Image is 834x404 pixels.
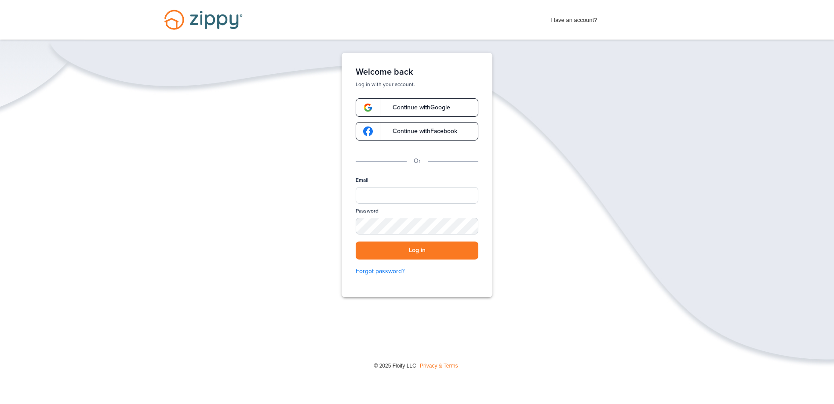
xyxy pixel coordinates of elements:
[356,207,379,215] label: Password
[414,156,421,166] p: Or
[356,187,478,204] input: Email
[356,122,478,141] a: google-logoContinue withFacebook
[356,267,478,276] a: Forgot password?
[384,105,450,111] span: Continue with Google
[356,98,478,117] a: google-logoContinue withGoogle
[551,11,597,25] span: Have an account?
[420,363,458,369] a: Privacy & Terms
[384,128,457,134] span: Continue with Facebook
[356,242,478,260] button: Log in
[363,103,373,112] img: google-logo
[356,177,368,184] label: Email
[356,218,478,234] input: Password
[356,81,478,88] p: Log in with your account.
[374,363,416,369] span: © 2025 Floify LLC
[356,67,478,77] h1: Welcome back
[363,126,373,136] img: google-logo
